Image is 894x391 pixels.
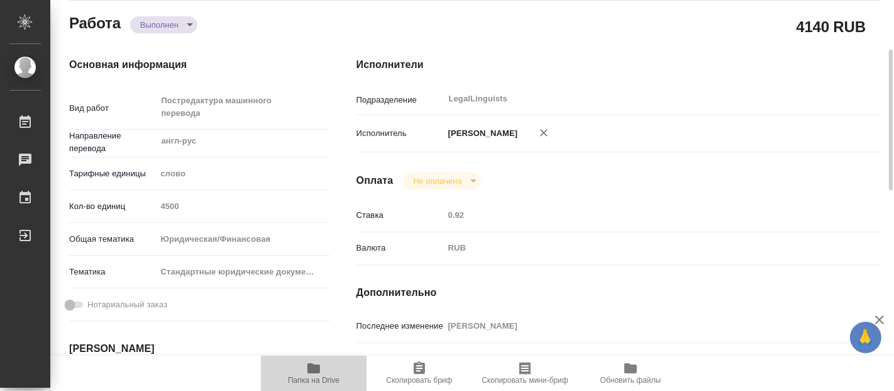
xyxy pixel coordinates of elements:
p: [PERSON_NAME] [444,127,518,140]
input: Пустое поле [444,317,837,335]
div: слово [156,163,330,184]
span: Папка на Drive [288,376,339,385]
span: Скопировать бриф [386,376,452,385]
div: Выполнен [130,16,197,33]
h4: Исполнители [356,57,880,72]
p: Исполнитель [356,127,444,140]
p: Тарифные единицы [69,167,156,180]
div: Стандартные юридические документы, договоры, уставы [156,261,330,283]
button: Не оплачена [409,176,465,186]
button: Удалить исполнителя [530,119,558,147]
input: Пустое поле [444,206,837,224]
button: Папка на Drive [261,356,367,391]
button: Скопировать мини-бриф [472,356,578,391]
p: Кол-во единиц [69,200,156,213]
p: Ставка [356,209,444,222]
h4: Оплата [356,173,394,188]
button: Выполнен [136,20,182,30]
p: Подразделение [356,94,444,106]
p: Последнее изменение [356,320,444,332]
h2: 4140 RUB [797,16,866,37]
input: Пустое поле [156,197,330,215]
div: RUB [444,237,837,259]
h4: [PERSON_NAME] [69,341,306,356]
button: Скопировать бриф [367,356,472,391]
p: Направление перевода [69,130,156,155]
span: Скопировать мини-бриф [482,376,568,385]
p: Вид работ [69,102,156,115]
button: 🙏 [850,322,881,353]
p: Тематика [69,266,156,278]
span: 🙏 [855,324,876,351]
h4: Дополнительно [356,285,880,300]
h4: Основная информация [69,57,306,72]
span: Обновить файлы [600,376,661,385]
div: Выполнен [403,173,480,190]
h2: Работа [69,11,121,33]
button: Обновить файлы [578,356,683,391]
span: Нотариальный заказ [87,298,167,311]
p: Общая тематика [69,233,156,246]
div: Юридическая/Финансовая [156,229,330,250]
p: Валюта [356,242,444,254]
